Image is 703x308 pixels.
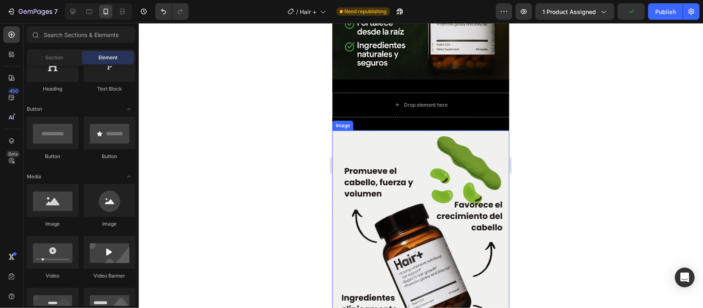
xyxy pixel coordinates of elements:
[27,220,79,228] div: Image
[54,7,58,16] p: 7
[84,272,135,280] div: Video Banner
[648,3,683,20] button: Publish
[675,268,695,287] div: Open Intercom Messenger
[27,272,79,280] div: Video
[655,7,676,16] div: Publish
[27,26,135,43] input: Search Sections & Elements
[27,153,79,160] div: Button
[155,3,189,20] div: Undo/Redo
[27,173,41,180] span: Media
[84,85,135,93] div: Text Block
[98,54,117,61] span: Element
[27,85,79,93] div: Heading
[3,3,61,20] button: 7
[8,88,20,94] div: 450
[46,54,63,61] span: Section
[542,7,596,16] span: 1 product assigned
[535,3,614,20] button: 1 product assigned
[122,170,135,183] span: Toggle open
[6,151,20,157] div: Beta
[332,23,509,308] iframe: Design area
[122,103,135,116] span: Toggle open
[27,105,42,113] span: Button
[297,7,299,16] span: /
[84,220,135,228] div: Image
[345,8,387,15] span: Need republishing
[300,7,317,16] span: Hair +
[84,153,135,160] div: Button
